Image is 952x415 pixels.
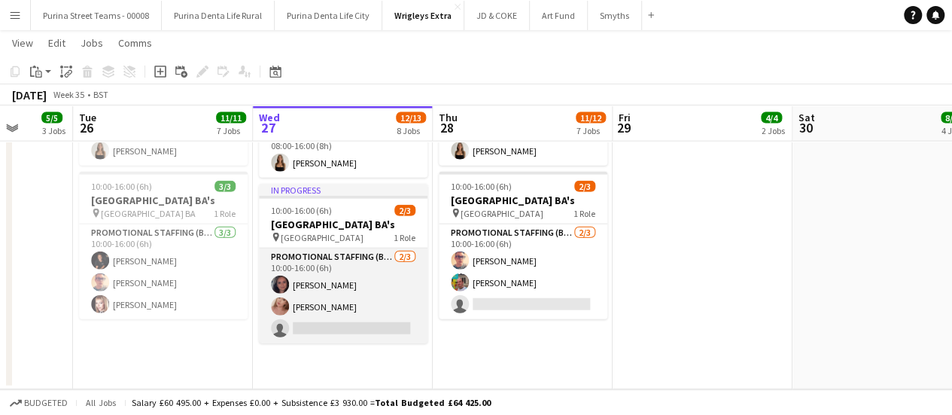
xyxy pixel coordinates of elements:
span: 1 Role [394,232,415,243]
span: 12/13 [396,112,426,124]
span: 1 Role [573,208,595,219]
span: Budgeted [24,398,68,408]
span: Edit [48,36,65,50]
app-card-role: Promotional Staffing (Brand Ambassadors)2/310:00-16:00 (6h)[PERSON_NAME][PERSON_NAME] [259,249,427,343]
button: Smyths [588,1,642,30]
span: Wed [259,111,280,124]
span: 29 [616,119,631,136]
div: 2 Jobs [762,125,785,136]
a: View [6,33,39,53]
span: 5/5 [41,112,62,124]
h3: [GEOGRAPHIC_DATA] BA's [439,194,607,207]
button: Purina Denta Life City [275,1,382,30]
app-card-role: Promotional Staffing (Brand Ambassadors)3/310:00-16:00 (6h)[PERSON_NAME][PERSON_NAME][PERSON_NAME] [79,224,248,319]
div: Salary £60 495.00 + Expenses £0.00 + Subsistence £3 930.00 = [132,397,491,408]
span: 1 Role [214,208,236,219]
span: 11/12 [576,112,606,124]
button: Purina Denta Life Rural [162,1,275,30]
span: 10:00-16:00 (6h) [451,181,512,192]
div: [DATE] [12,87,47,102]
span: 27 [257,119,280,136]
h3: [GEOGRAPHIC_DATA] BA's [259,218,427,231]
button: JD & COKE [464,1,530,30]
button: Art Fund [530,1,588,30]
div: In progress [259,184,427,196]
span: [GEOGRAPHIC_DATA] [281,232,363,243]
button: Purina Street Teams - 00008 [31,1,162,30]
span: 28 [436,119,458,136]
div: 8 Jobs [397,125,425,136]
app-job-card: In progress10:00-16:00 (6h)2/3[GEOGRAPHIC_DATA] BA's [GEOGRAPHIC_DATA]1 RolePromotional Staffing ... [259,184,427,343]
div: 7 Jobs [217,125,245,136]
a: Edit [42,33,71,53]
span: 2/3 [394,205,415,216]
app-card-role: Events (Event Manager)1/108:00-16:00 (8h)[PERSON_NAME] [259,127,427,178]
span: Sat [798,111,815,124]
span: 26 [77,119,96,136]
span: Tue [79,111,96,124]
span: 10:00-16:00 (6h) [91,181,152,192]
button: Wrigleys Extra [382,1,464,30]
a: Comms [112,33,158,53]
span: 11/11 [216,112,246,124]
span: Thu [439,111,458,124]
app-card-role: Promotional Staffing (Brand Ambassadors)2/310:00-16:00 (6h)[PERSON_NAME][PERSON_NAME] [439,224,607,319]
button: Budgeted [8,395,70,411]
span: 30 [796,119,815,136]
app-job-card: 10:00-16:00 (6h)3/3[GEOGRAPHIC_DATA] BA's [GEOGRAPHIC_DATA] BA1 RolePromotional Staffing (Brand A... [79,172,248,319]
span: 4/4 [761,112,782,124]
span: 10:00-16:00 (6h) [271,205,332,216]
a: Jobs [75,33,109,53]
span: All jobs [83,397,119,408]
app-job-card: 10:00-16:00 (6h)2/3[GEOGRAPHIC_DATA] BA's [GEOGRAPHIC_DATA]1 RolePromotional Staffing (Brand Amba... [439,172,607,319]
span: [GEOGRAPHIC_DATA] BA [101,208,196,219]
span: Week 35 [50,89,87,100]
span: 2/3 [574,181,595,192]
div: 7 Jobs [576,125,605,136]
div: BST [93,89,108,100]
span: 3/3 [214,181,236,192]
h3: [GEOGRAPHIC_DATA] BA's [79,194,248,207]
span: Total Budgeted £64 425.00 [375,397,491,408]
span: Jobs [81,36,103,50]
span: View [12,36,33,50]
span: Fri [619,111,631,124]
div: 3 Jobs [42,125,65,136]
span: Comms [118,36,152,50]
span: [GEOGRAPHIC_DATA] [461,208,543,219]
